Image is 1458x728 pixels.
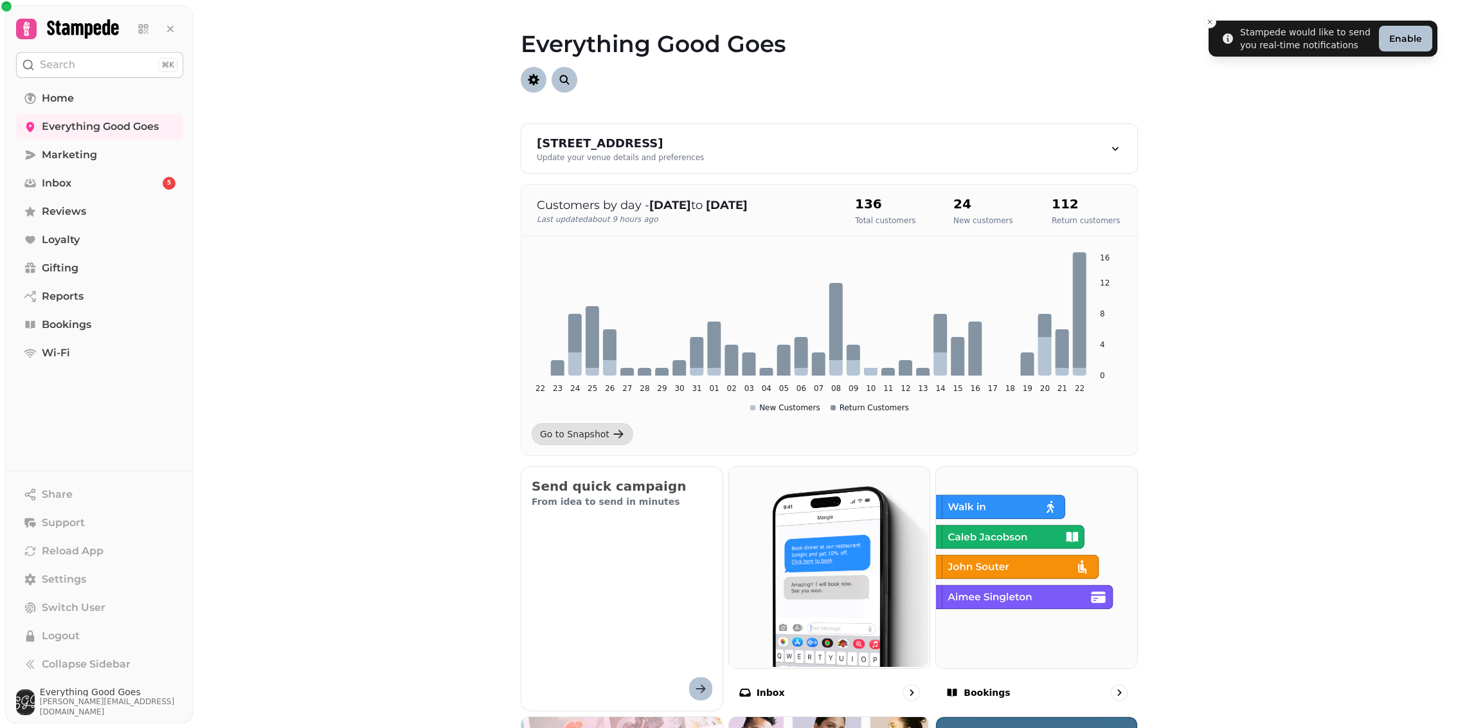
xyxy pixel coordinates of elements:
tspan: 17 [988,384,998,393]
tspan: 14 [935,384,945,393]
span: Support [42,515,85,531]
button: Share [16,482,183,507]
button: Send quick campaignFrom idea to send in minutes [521,466,723,711]
h2: 112 [1052,195,1120,213]
tspan: 12 [1100,278,1110,287]
span: Reviews [42,204,86,219]
tspan: 03 [744,384,754,393]
button: Close toast [1203,15,1216,28]
span: Wi-Fi [42,345,70,361]
tspan: 19 [1023,384,1032,393]
span: Everything Good Goes [40,687,183,696]
p: Search [40,57,75,73]
h2: 136 [855,195,916,213]
tspan: 06 [797,384,806,393]
p: Inbox [757,686,785,699]
span: Gifting [42,260,78,276]
a: Everything Good Goes [16,114,183,140]
a: Reviews [16,199,183,224]
tspan: 20 [1040,384,1050,393]
img: User avatar [16,689,35,715]
span: Switch User [42,600,105,615]
tspan: 0 [1100,371,1105,380]
tspan: 4 [1100,340,1105,349]
div: Stampede would like to send you real-time notifications [1240,26,1374,51]
span: Reload App [42,543,104,559]
tspan: 29 [657,384,667,393]
span: Loyalty [42,232,80,248]
tspan: 28 [640,384,649,393]
button: Search⌘K [16,52,183,78]
a: Bookings [16,312,183,338]
button: Support [16,510,183,536]
a: Inbox5 [16,170,183,196]
tspan: 18 [1005,384,1015,393]
a: Settings [16,567,183,592]
a: Marketing [16,142,183,168]
p: Last updated about 9 hours ago [537,214,829,224]
button: User avatarEverything Good Goes[PERSON_NAME][EMAIL_ADDRESS][DOMAIN_NAME] [16,687,183,717]
span: Reports [42,289,84,304]
p: Bookings [964,686,1010,699]
tspan: 11 [883,384,893,393]
a: Gifting [16,255,183,281]
span: Marketing [42,147,97,163]
tspan: 16 [1100,253,1110,262]
button: Switch User [16,595,183,621]
a: InboxInbox [728,466,931,711]
span: Inbox [42,176,71,191]
div: [STREET_ADDRESS] [537,134,704,152]
p: Total customers [855,215,916,226]
div: Return Customers [831,403,909,413]
tspan: 16 [971,384,980,393]
tspan: 05 [779,384,789,393]
strong: [DATE] [706,198,748,212]
a: Loyalty [16,227,183,253]
tspan: 31 [692,384,701,393]
tspan: 08 [831,384,841,393]
span: Share [42,487,73,502]
tspan: 30 [674,384,684,393]
div: ⌘K [158,58,177,72]
a: Wi-Fi [16,340,183,366]
a: Home [16,86,183,111]
tspan: 24 [570,384,580,393]
h2: Send quick campaign [532,477,712,495]
button: Collapse Sidebar [16,651,183,677]
tspan: 10 [866,384,876,393]
tspan: 22 [1075,384,1084,393]
p: From idea to send in minutes [532,495,712,508]
tspan: 04 [762,384,771,393]
tspan: 22 [535,384,545,393]
tspan: 01 [710,384,719,393]
span: Everything Good Goes [42,119,159,134]
tspan: 07 [814,384,824,393]
tspan: 09 [849,384,858,393]
tspan: 23 [553,384,562,393]
tspan: 02 [727,384,737,393]
a: Reports [16,284,183,309]
tspan: 12 [901,384,910,393]
div: Go to Snapshot [540,428,609,441]
svg: go to [905,686,918,699]
a: BookingsBookings [935,466,1138,711]
span: Bookings [42,317,91,332]
span: Settings [42,572,86,587]
svg: go to [1113,686,1126,699]
tspan: 27 [622,384,632,393]
p: Return customers [1052,215,1120,226]
div: Update your venue details and preferences [537,152,704,163]
div: New Customers [750,403,820,413]
button: Enable [1379,26,1432,51]
tspan: 26 [605,384,615,393]
tspan: 13 [918,384,928,393]
span: 5 [167,179,171,188]
tspan: 15 [953,384,962,393]
tspan: 21 [1057,384,1067,393]
img: Inbox [728,466,929,667]
span: Collapse Sidebar [42,657,130,672]
p: Customers by day - to [537,196,829,214]
span: Logout [42,628,80,644]
tspan: 25 [588,384,597,393]
button: Logout [16,623,183,649]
